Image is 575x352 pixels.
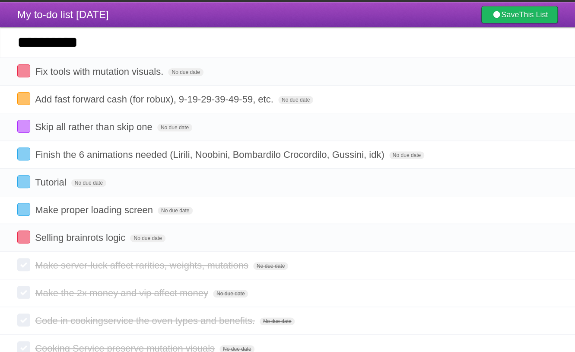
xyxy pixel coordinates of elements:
label: Done [17,147,30,160]
label: Done [17,258,30,271]
span: No due date [71,179,106,187]
label: Done [17,64,30,77]
label: Done [17,203,30,216]
span: Make server-luck affect rarities, weights, mutations [35,260,251,271]
label: Done [17,175,30,188]
label: Done [17,314,30,326]
span: My to-do list [DATE] [17,9,109,20]
span: Make the 2x money and vip affect money [35,288,210,298]
span: No due date [130,234,165,242]
span: Skip all rather than skip one [35,122,155,132]
label: Done [17,230,30,243]
span: No due date [168,68,203,76]
span: No due date [260,317,295,325]
span: No due date [253,262,288,270]
span: No due date [389,151,424,159]
span: Fix tools with mutation visuals. [35,66,165,77]
label: Done [17,286,30,299]
label: Done [17,120,30,133]
span: No due date [158,207,193,214]
span: No due date [157,124,192,131]
a: SaveThis List [481,6,558,23]
span: Make proper loading screen [35,205,155,215]
span: Add fast forward cash (for robux), 9-19-29-39-49-59, etc. [35,94,275,105]
span: No due date [213,290,248,298]
span: Tutorial [35,177,69,188]
span: Selling brainrots logic [35,232,127,243]
span: No due date [278,96,313,104]
span: Code in cookingservice the oven types and benefits. [35,315,257,326]
span: Finish the 6 animations needed (Lirili, Noobini, Bombardilo Crocordilo, Gussini, idk) [35,149,386,160]
b: This List [519,10,548,19]
label: Done [17,92,30,105]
